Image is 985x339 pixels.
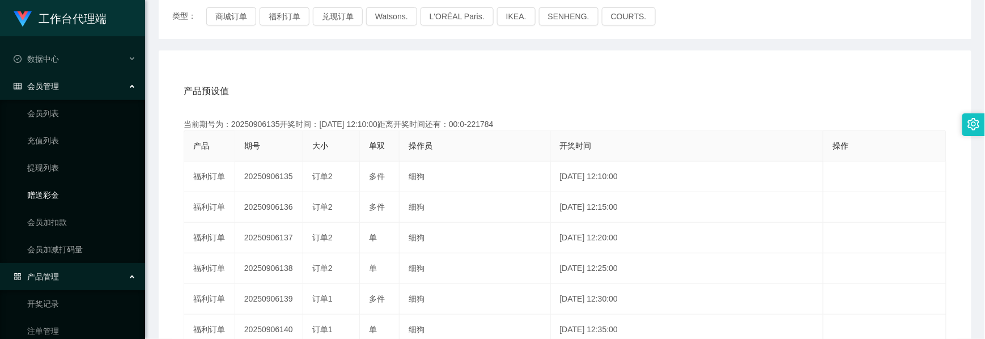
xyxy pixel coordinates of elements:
td: 20250906137 [235,223,303,253]
span: 开奖时间 [560,141,592,150]
span: 订单2 [312,233,333,242]
td: 20250906138 [235,253,303,284]
td: 福利订单 [184,162,235,192]
div: 当前期号为：20250906135开奖时间：[DATE] 12:10:00距离开奖时间还有：00:0-221784 [184,118,946,130]
span: 订单1 [312,294,333,303]
i: 图标: check-circle-o [14,55,22,63]
td: 福利订单 [184,253,235,284]
button: 兑现订单 [313,7,363,26]
span: 单 [369,264,377,273]
td: 20250906139 [235,284,303,315]
button: 商城订单 [206,7,256,26]
span: 多件 [369,202,385,211]
td: [DATE] 12:15:00 [551,192,824,223]
button: COURTS. [602,7,656,26]
button: SENHENG. [539,7,598,26]
img: logo.9652507e.png [14,11,32,27]
td: 细狗 [400,284,551,315]
span: 大小 [312,141,328,150]
a: 提现列表 [27,156,136,179]
a: 会员列表 [27,102,136,125]
a: 会员加扣款 [27,211,136,234]
td: 细狗 [400,253,551,284]
i: 图标: table [14,82,22,90]
a: 工作台代理端 [14,14,107,23]
a: 会员加减打码量 [27,238,136,261]
td: [DATE] 12:10:00 [551,162,824,192]
a: 充值列表 [27,129,136,152]
span: 类型： [172,7,206,26]
i: 图标: appstore-o [14,273,22,281]
td: [DATE] 12:25:00 [551,253,824,284]
span: 订单2 [312,172,333,181]
a: 赠送彩金 [27,184,136,206]
td: 细狗 [400,192,551,223]
span: 订单2 [312,202,333,211]
td: 细狗 [400,223,551,253]
span: 产品 [193,141,209,150]
span: 期号 [244,141,260,150]
span: 产品预设值 [184,84,229,98]
span: 单双 [369,141,385,150]
td: 福利订单 [184,192,235,223]
button: 福利订单 [260,7,309,26]
button: IKEA. [497,7,536,26]
span: 订单1 [312,325,333,334]
span: 会员管理 [14,82,59,91]
a: 开奖记录 [27,293,136,315]
span: 单 [369,233,377,242]
td: 细狗 [400,162,551,192]
span: 操作 [833,141,848,150]
span: 多件 [369,172,385,181]
td: [DATE] 12:30:00 [551,284,824,315]
td: 福利订单 [184,284,235,315]
i: 图标: setting [967,118,980,130]
span: 数据中心 [14,54,59,63]
span: 多件 [369,294,385,303]
button: Watsons. [366,7,417,26]
button: L'ORÉAL Paris. [421,7,494,26]
td: 20250906136 [235,192,303,223]
td: 福利订单 [184,223,235,253]
td: [DATE] 12:20:00 [551,223,824,253]
span: 操作员 [409,141,432,150]
span: 单 [369,325,377,334]
td: 20250906135 [235,162,303,192]
span: 产品管理 [14,272,59,281]
h1: 工作台代理端 [39,1,107,37]
span: 订单2 [312,264,333,273]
